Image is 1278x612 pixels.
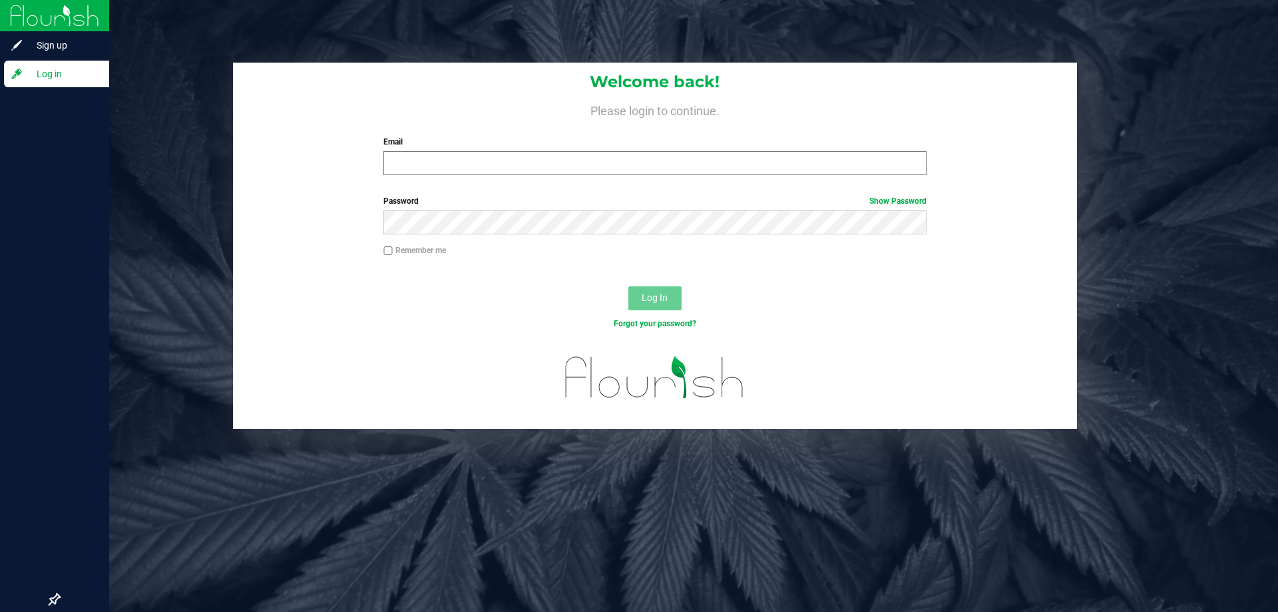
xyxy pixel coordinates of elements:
label: Email [383,136,926,148]
input: Remember me [383,246,393,256]
button: Log In [628,286,682,310]
label: Remember me [383,244,446,256]
span: Password [383,196,419,206]
h1: Welcome back! [233,73,1077,91]
span: Log in [23,66,103,82]
a: Show Password [869,196,927,206]
img: flourish_logo.svg [549,344,760,412]
inline-svg: Sign up [10,39,23,52]
h4: Please login to continue. [233,101,1077,117]
span: Log In [642,292,668,303]
a: Forgot your password? [614,319,696,328]
span: Sign up [23,37,103,53]
inline-svg: Log in [10,67,23,81]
